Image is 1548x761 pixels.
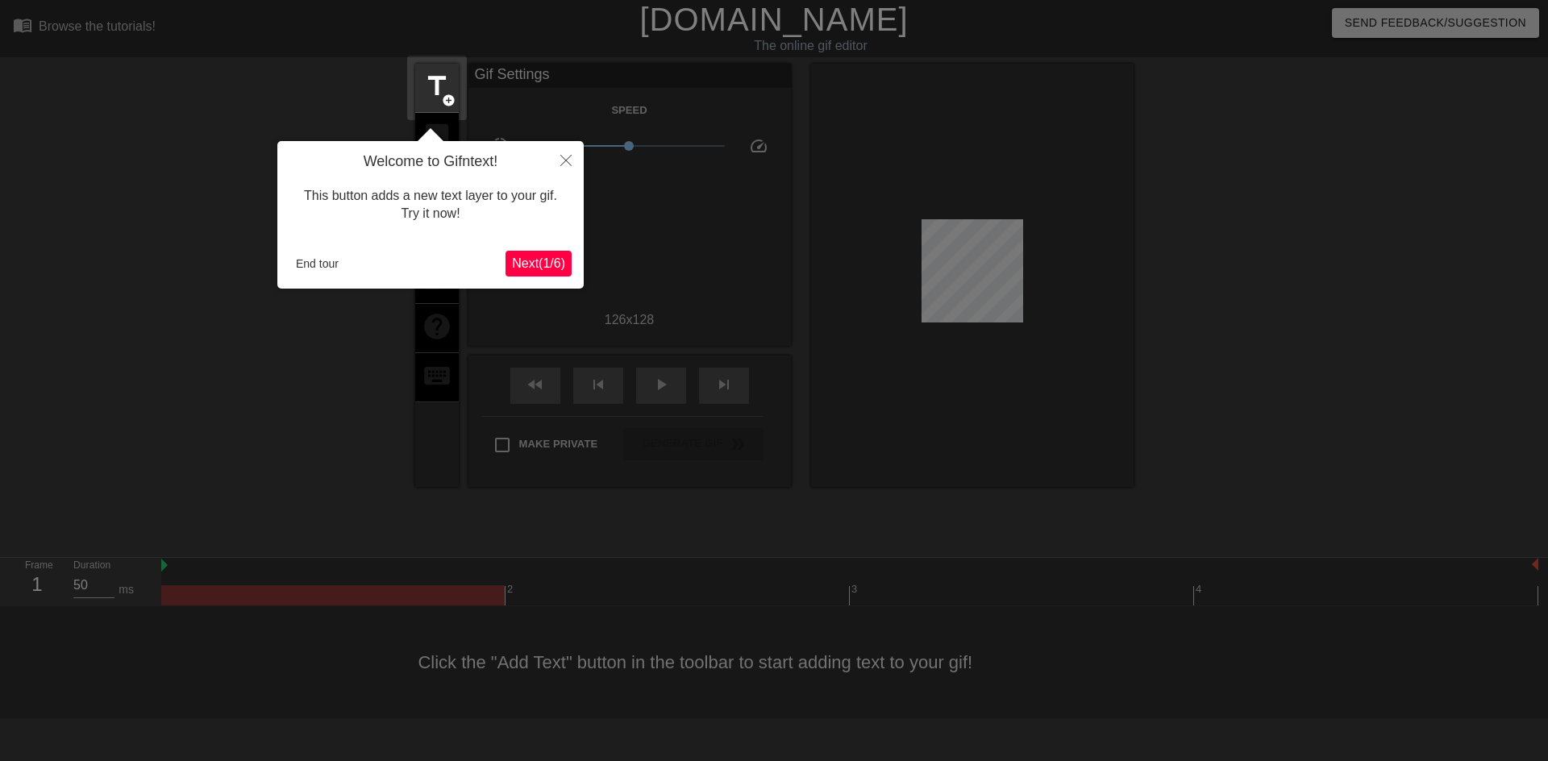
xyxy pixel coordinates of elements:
[512,256,565,270] span: Next ( 1 / 6 )
[289,153,572,171] h4: Welcome to Gifntext!
[548,141,584,178] button: Close
[289,171,572,239] div: This button adds a new text layer to your gif. Try it now!
[289,252,345,276] button: End tour
[506,251,572,277] button: Next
